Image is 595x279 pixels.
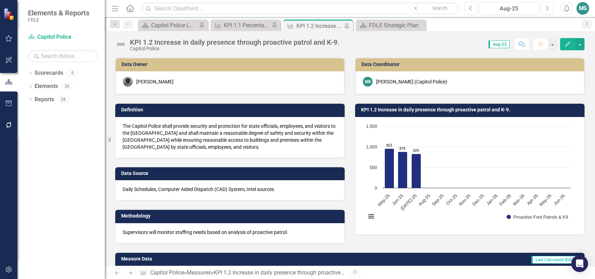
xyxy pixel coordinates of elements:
[363,77,373,87] div: MS
[376,193,391,207] text: May-25
[471,193,485,207] text: Dec-25
[386,144,392,147] text: 953
[296,22,343,30] div: KPI 1.2 Increase in daily presence through proactive patrol and K-9.
[417,193,431,207] text: Aug-25
[362,123,574,227] svg: Interactive chart
[391,193,404,206] text: Jun-25
[115,39,126,50] img: Not Defined
[136,78,174,85] div: [PERSON_NAME]
[361,107,581,112] h3: KPI 1.2 Increase in daily presence through proactive patrol and K-9.
[358,21,424,30] a: FDLE Strategic Plan
[369,21,424,30] div: FDLE Strategic Plan
[121,256,298,262] h3: Measure Data
[140,21,197,30] a: Capitol Police Landing Page 2
[375,185,377,191] text: 0
[214,269,378,276] div: KPI 1.2 Increase in daily presence through proactive patrol and K-9.
[366,212,376,221] button: View chart menu, Chart
[123,229,337,236] p: Supervisors will monitor staffing needs based on analysis of proactive patrol.
[121,107,341,112] h3: Definition
[482,5,536,13] div: Aug-25
[445,193,458,206] text: Oct-25
[366,124,377,129] text: 1,500
[28,17,89,23] small: FDLE
[370,165,377,170] text: 500
[576,2,589,15] button: MS
[512,193,526,206] text: Mar-26
[121,213,341,219] h3: Methodology
[35,96,54,104] a: Reports
[123,77,133,87] img: Shaketra Carroll
[141,2,459,15] input: Search ClearPoint...
[121,171,341,176] h3: Data Source
[151,21,197,30] div: Capitol Police Landing Page 2
[187,269,211,276] a: Measures
[130,46,339,51] div: Capitol Police
[399,147,405,150] text: 879
[35,82,58,90] a: Elements
[212,21,270,30] a: KPI 1.1 Percentage of critical incidents/priority calls responded to within five minutes or less.
[571,255,588,272] div: Open Intercom Messenger
[362,123,577,227] div: Chart. Highcharts interactive chart.
[224,21,270,30] div: KPI 1.1 Percentage of critical incidents/priority calls responded to within five minutes or less.
[526,193,539,206] text: Apr-26
[123,186,337,193] p: Daily Schedules, Computer Aided Dispatch (CAD) System, Intel sources
[507,214,568,220] button: Show Proactive Foot Patrols & K9
[67,70,78,76] div: 9
[35,69,63,77] a: Scorecards
[538,193,552,207] text: May-26
[28,50,98,62] input: Search Below...
[431,193,445,207] text: Sep-25
[361,62,581,67] h3: Data Coordinator
[58,96,69,102] div: 28
[366,144,377,149] text: 1,000
[423,3,457,13] button: Search
[3,8,16,20] img: ClearPoint Strategy
[130,38,339,46] div: KPI 1.2 Increase in daily presence through proactive patrol and K-9.
[61,83,73,89] div: 26
[498,193,512,206] text: Feb-26
[122,62,341,67] h3: Data Owner
[28,9,89,17] span: Elements & Reports
[489,41,510,48] span: Aug-25
[552,193,566,206] text: Jun-26
[28,33,98,41] a: Capitol Police
[398,152,407,188] path: Jun-25, 879. Proactive Foot Patrols & K9.
[385,148,394,188] path: May-25, 953. Proactive Foot Patrols & K9.
[479,2,539,15] button: Aug-25
[140,269,345,277] div: » »
[123,123,337,150] p: The Capitol Police shall provide security and protection for state officials, employees, and visi...
[150,269,184,276] a: Capitol Police
[376,78,447,85] div: [PERSON_NAME] (Capitol Police)
[412,154,421,188] path: Jul-25, 829. Proactive Foot Patrols & K9.
[432,5,447,11] span: Search
[413,149,419,153] text: 829
[458,193,472,207] text: Nov-25
[485,193,499,206] text: Jan-26
[531,256,580,264] span: Last Calculated [DATE]
[399,193,418,211] text: [DATE]-25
